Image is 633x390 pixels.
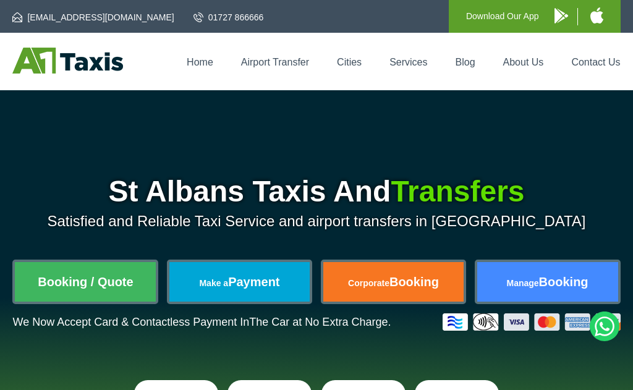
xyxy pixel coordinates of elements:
[477,262,618,302] a: ManageBooking
[12,48,123,74] img: A1 Taxis St Albans LTD
[391,175,524,208] span: Transfers
[12,316,391,329] p: We Now Accept Card & Contactless Payment In
[590,7,603,23] img: A1 Taxis iPhone App
[193,11,264,23] a: 01727 866666
[506,278,538,288] span: Manage
[169,262,310,302] a: Make aPayment
[389,57,427,67] a: Services
[503,57,544,67] a: About Us
[249,316,391,328] span: The Car at No Extra Charge.
[12,177,620,206] h1: St Albans Taxis And
[323,262,464,302] a: CorporateBooking
[199,278,228,288] span: Make a
[241,57,309,67] a: Airport Transfer
[15,262,156,302] a: Booking / Quote
[443,313,621,331] img: Credit And Debit Cards
[456,57,475,67] a: Blog
[12,213,620,230] p: Satisfied and Reliable Taxi Service and airport transfers in [GEOGRAPHIC_DATA]
[337,57,362,67] a: Cities
[554,8,568,23] img: A1 Taxis Android App
[466,9,539,24] p: Download Our App
[187,57,213,67] a: Home
[348,278,389,288] span: Corporate
[12,11,174,23] a: [EMAIL_ADDRESS][DOMAIN_NAME]
[571,57,620,67] a: Contact Us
